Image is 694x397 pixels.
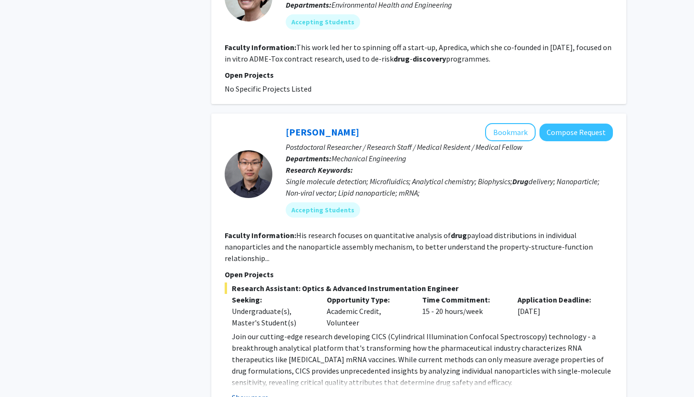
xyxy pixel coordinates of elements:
p: Open Projects [225,269,613,280]
mat-chip: Accepting Students [286,14,360,30]
button: Compose Request to Sixuan Li [539,124,613,141]
b: Research Keywords: [286,165,353,175]
p: Opportunity Type: [327,294,408,305]
fg-read-more: This work led her to spinning off a start-up, Apredica, which she co-founded in [DATE], focused o... [225,42,611,63]
b: Faculty Information: [225,42,296,52]
div: Academic Credit, Volunteer [320,294,415,328]
p: Postdoctoral Researcher / Research Staff / Medical Resident / Medical Fellow [286,141,613,153]
div: Single molecule detection; Microfluidics; Analytical chemistry; Biophysics; delivery; Nanoparticl... [286,176,613,198]
span: Research Assistant: Optics & Advanced Instrumentation Engineer [225,282,613,294]
b: Drug [512,177,528,186]
b: drug [451,230,467,240]
p: Time Commitment: [422,294,503,305]
div: 15 - 20 hours/week [415,294,510,328]
span: Mechanical Engineering [331,154,406,163]
button: Add Sixuan Li to Bookmarks [485,123,536,141]
div: [DATE] [510,294,606,328]
b: Faculty Information: [225,230,296,240]
p: Open Projects [225,69,613,81]
mat-chip: Accepting Students [286,202,360,218]
p: Join our cutting-edge research developing CICS (Cylindrical Illumination Confocal Spectroscopy) t... [232,331,613,388]
div: Undergraduate(s), Master's Student(s) [232,305,313,328]
b: discovery [413,54,446,63]
a: [PERSON_NAME] [286,126,359,138]
iframe: Chat [7,354,41,390]
span: No Specific Projects Listed [225,84,311,94]
b: Departments: [286,154,331,163]
p: Application Deadline: [518,294,599,305]
b: drug [394,54,410,63]
p: Seeking: [232,294,313,305]
fg-read-more: His research focuses on quantitative analysis of payload distributions in individual nanoparticle... [225,230,593,263]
